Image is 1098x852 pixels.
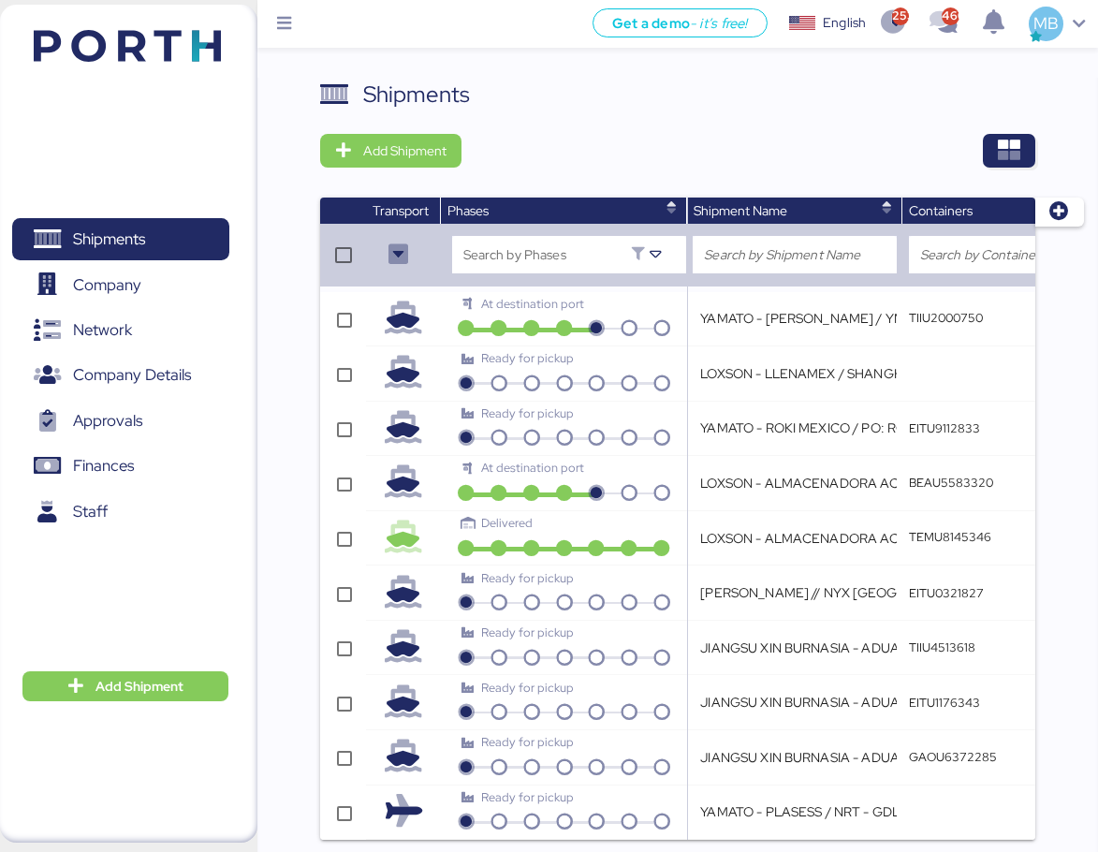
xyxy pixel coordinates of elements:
button: Add Shipment [22,671,228,701]
button: Menu [269,8,300,40]
span: Add Shipment [363,140,447,162]
div: English [823,13,866,33]
span: Approvals [73,407,142,434]
div: Shipments [363,78,470,111]
span: Ready for pickup [481,680,574,696]
span: Company Details [73,361,191,389]
span: Phases [447,202,489,219]
a: Finances [12,445,229,488]
span: Ready for pickup [481,570,574,586]
a: Company [12,263,229,306]
q-button: TIIU2000750 [909,310,983,326]
input: Search by Containers [920,243,1066,266]
span: Ready for pickup [481,405,574,421]
button: Add Shipment [320,134,461,168]
span: Ready for pickup [481,624,574,640]
a: Shipments [12,218,229,261]
q-button: EITU0321827 [909,585,984,601]
input: Search by Shipment Name [704,243,886,266]
span: Transport [373,202,429,219]
span: Containers [909,202,973,219]
span: Staff [73,498,108,525]
q-button: TIIU4513618 [909,639,975,655]
span: Add Shipment [95,675,183,698]
q-button: EITU1176343 [909,695,980,711]
span: Ready for pickup [481,789,574,805]
a: Company Details [12,354,229,397]
span: Ready for pickup [481,350,574,366]
q-button: EITU9112833 [909,420,980,436]
span: Company [73,272,141,299]
span: Ready for pickup [481,734,574,750]
a: Network [12,309,229,352]
span: At destination port [481,460,584,476]
span: Network [73,316,132,344]
span: Shipments [73,226,145,253]
a: Approvals [12,400,229,443]
span: Delivered [481,515,533,531]
span: Finances [73,452,134,479]
q-button: BEAU5583320 [909,475,993,491]
a: Staff [12,491,229,534]
q-button: TEMU8145346 [909,529,991,545]
q-button: GAOU6372285 [909,749,997,765]
span: Shipment Name [694,202,787,219]
span: At destination port [481,296,584,312]
span: MB [1033,11,1059,36]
